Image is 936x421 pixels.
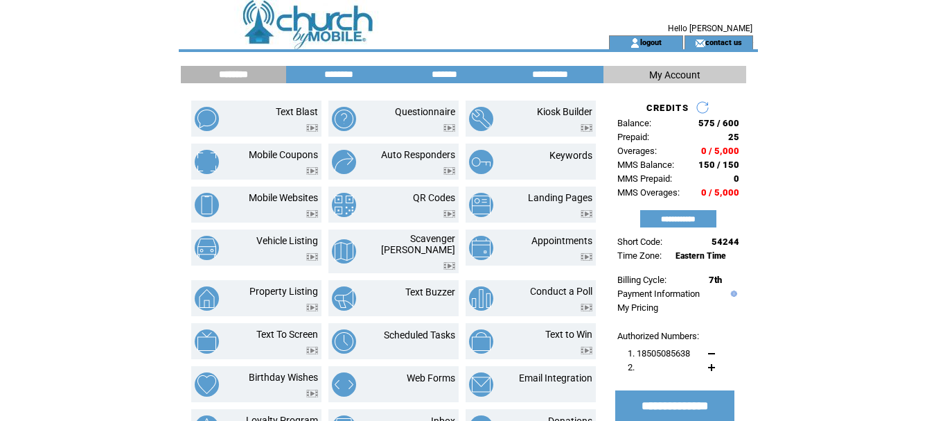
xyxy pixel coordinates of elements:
img: appointments.png [469,236,493,260]
img: video.png [581,304,592,311]
img: scavenger-hunt.png [332,239,356,264]
span: Time Zone: [617,250,662,261]
a: Scheduled Tasks [384,329,455,341]
img: video.png [443,262,455,270]
img: video.png [581,253,592,261]
img: video.png [306,304,318,311]
img: text-to-screen.png [195,329,219,354]
span: Prepaid: [617,132,649,142]
a: Landing Pages [528,192,592,203]
a: Payment Information [617,289,700,299]
a: Conduct a Poll [530,286,592,297]
a: logout [640,37,662,46]
span: Authorized Numbers: [617,331,699,341]
span: 0 / 5,000 [701,146,739,156]
img: keywords.png [469,150,493,174]
img: video.png [581,210,592,218]
img: text-to-win.png [469,329,493,354]
span: Balance: [617,118,651,128]
a: Mobile Coupons [249,149,318,160]
img: account_icon.gif [630,37,640,49]
span: MMS Balance: [617,160,674,170]
span: 150 / 150 [698,160,739,170]
img: video.png [306,390,318,397]
a: Keywords [549,150,592,161]
a: Text Buzzer [405,286,455,298]
a: My Pricing [617,302,658,313]
img: scheduled-tasks.png [332,329,356,354]
span: MMS Prepaid: [617,173,672,184]
img: email-integration.png [469,372,493,397]
span: 0 [734,173,739,184]
span: Overages: [617,146,657,156]
span: 1. 18505085638 [628,348,690,359]
span: CREDITS [646,103,689,113]
img: birthday-wishes.png [195,372,219,397]
img: video.png [581,347,592,354]
a: Property Listing [249,286,318,297]
span: Eastern Time [675,251,726,261]
a: Text Blast [276,106,318,117]
img: text-buzzer.png [332,286,356,311]
img: landing-pages.png [469,193,493,217]
span: 0 / 5,000 [701,187,739,198]
span: 2. [628,362,635,372]
img: video.png [443,124,455,132]
img: video.png [306,124,318,132]
span: My Account [649,69,700,80]
img: video.png [306,347,318,354]
img: auto-responders.png [332,150,356,174]
span: MMS Overages: [617,187,680,198]
img: conduct-a-poll.png [469,286,493,311]
a: Appointments [531,235,592,246]
span: 54244 [712,237,739,247]
img: help.gif [727,291,737,297]
img: video.png [443,167,455,175]
img: video.png [306,253,318,261]
span: 7th [709,275,722,285]
img: kiosk-builder.png [469,107,493,131]
img: mobile-websites.png [195,193,219,217]
a: contact us [705,37,742,46]
span: 25 [728,132,739,142]
a: Birthday Wishes [249,372,318,383]
a: Text To Screen [256,329,318,340]
img: video.png [306,167,318,175]
a: Auto Responders [381,149,455,160]
img: video.png [443,210,455,218]
a: Mobile Websites [249,192,318,203]
img: questionnaire.png [332,107,356,131]
a: QR Codes [413,192,455,203]
span: Billing Cycle: [617,275,666,285]
img: video.png [306,210,318,218]
img: text-blast.png [195,107,219,131]
a: Kiosk Builder [537,106,592,117]
a: Questionnaire [395,106,455,117]
img: mobile-coupons.png [195,150,219,174]
a: Text to Win [545,329,592,340]
img: qr-codes.png [332,193,356,217]
a: Scavenger [PERSON_NAME] [381,233,455,255]
a: Email Integration [519,372,592,384]
img: web-forms.png [332,372,356,397]
img: contact_us_icon.gif [695,37,705,49]
span: Hello [PERSON_NAME] [668,24,752,33]
span: Short Code: [617,237,662,247]
img: property-listing.png [195,286,219,311]
span: 575 / 600 [698,118,739,128]
img: video.png [581,124,592,132]
a: Vehicle Listing [256,235,318,246]
a: Web Forms [407,372,455,384]
img: vehicle-listing.png [195,236,219,260]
